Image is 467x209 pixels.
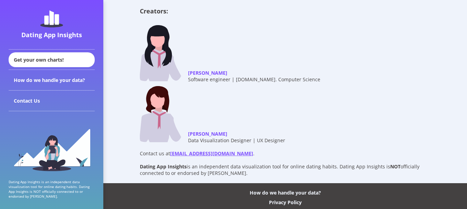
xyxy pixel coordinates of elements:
[140,25,181,81] img: person1.1d23d120.svg
[10,31,93,39] div: Dating App Insights
[188,70,227,76] a: [PERSON_NAME]
[9,91,95,111] div: Contact Us
[390,163,401,170] b: NOT
[9,70,95,91] div: How do we handle your data?
[9,179,95,199] p: Dating App Insights is an independent data visualization tool for online dating habits. Dating Ap...
[140,163,431,176] div: is an independent data visualization tool for online dating habits. Dating App Insights is offici...
[250,189,321,196] div: How do we handle your data?
[188,76,320,83] div: Software engineer | [DOMAIN_NAME]. Computer Science
[40,10,63,28] img: dating-app-insights-logo.5abe6921.svg
[140,86,181,142] img: person2.233e0a7a.svg
[269,199,302,206] div: Privacy Policy
[9,52,95,67] div: Get your own charts!
[13,128,91,171] img: sidebar_girl.91b9467e.svg
[188,130,227,137] a: [PERSON_NAME]
[140,150,431,157] div: Contact us at .
[188,137,285,144] div: Data Visualization Designer | UX Designer
[170,150,253,157] a: [EMAIL_ADDRESS][DOMAIN_NAME]
[140,163,187,170] b: Dating App Insights
[140,7,431,15] div: Creators:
